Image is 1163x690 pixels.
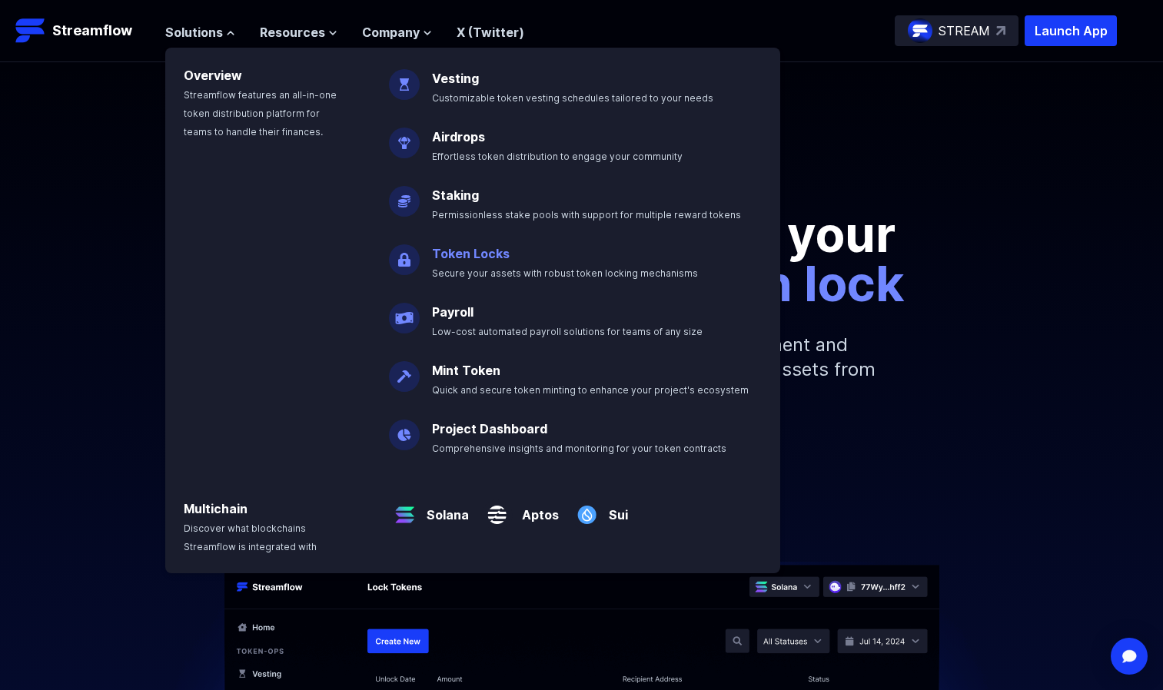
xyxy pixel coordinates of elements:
[15,15,150,46] a: Streamflow
[939,22,990,40] p: STREAM
[260,23,337,41] button: Resources
[432,326,703,337] span: Low-cost automated payroll solutions for teams of any size
[389,407,420,450] img: Project Dashboard
[156,161,1008,185] p: Secure your crypto assets
[432,384,749,396] span: Quick and secure token minting to enhance your project's ecosystem
[165,23,223,41] span: Solutions
[184,89,337,138] span: Streamflow features an all-in-one token distribution platform for teams to handle their finances.
[432,246,510,261] a: Token Locks
[603,493,628,524] a: Sui
[15,15,46,46] img: Streamflow Logo
[513,493,559,524] a: Aptos
[432,421,547,436] a: Project Dashboard
[432,363,500,378] a: Mint Token
[908,18,932,43] img: streamflow-logo-circle.png
[389,57,420,100] img: Vesting
[432,71,479,86] a: Vesting
[1025,15,1117,46] button: Launch App
[996,26,1005,35] img: top-right-arrow.svg
[432,151,683,162] span: Effortless token distribution to engage your community
[362,23,432,41] button: Company
[432,209,741,221] span: Permissionless stake pools with support for multiple reward tokens
[260,23,325,41] span: Resources
[656,254,905,313] span: token lock
[895,15,1018,46] a: STREAM
[389,349,420,392] img: Mint Token
[52,20,132,41] p: Streamflow
[432,187,479,203] a: Staking
[389,232,420,275] img: Token Locks
[481,487,513,530] img: Aptos
[457,25,524,40] a: X (Twitter)
[184,522,317,552] span: Discover what blockchains Streamflow is integrated with
[432,129,485,144] a: Airdrops
[389,290,420,333] img: Payroll
[432,443,726,454] span: Comprehensive insights and monitoring for your token contracts
[420,493,469,524] a: Solana
[432,92,713,104] span: Customizable token vesting schedules tailored to your needs
[1111,638,1148,675] div: Open Intercom Messenger
[165,23,235,41] button: Solutions
[571,487,603,530] img: Sui
[362,23,420,41] span: Company
[389,115,420,158] img: Airdrops
[389,487,420,530] img: Solana
[184,68,242,83] a: Overview
[432,267,698,279] span: Secure your assets with robust token locking mechanisms
[389,174,420,217] img: Staking
[184,501,248,516] a: Multichain
[432,304,474,320] a: Payroll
